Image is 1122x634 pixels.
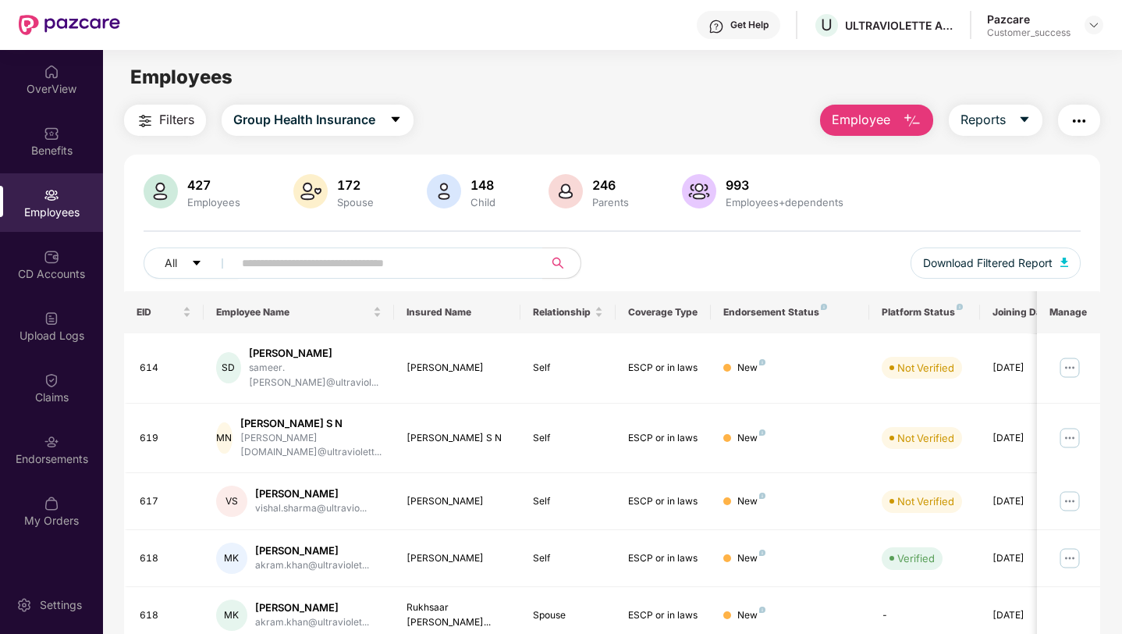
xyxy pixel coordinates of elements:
[1057,546,1082,571] img: manageButton
[897,550,935,566] div: Verified
[407,431,509,446] div: [PERSON_NAME] S N
[1057,489,1082,514] img: manageButton
[1088,19,1100,31] img: svg+xml;base64,PHN2ZyBpZD0iRHJvcGRvd24tMzJ4MzIiIHhtbG5zPSJodHRwOi8vd3d3LnczLm9yZy8yMDAwL3N2ZyIgd2...
[216,600,247,631] div: MK
[957,304,963,310] img: svg+xml;base64,PHN2ZyB4bWxucz0iaHR0cDovL3d3dy53My5vcmcvMjAwMC9zdmciIHdpZHRoPSI4IiBoZWlnaHQ9IjgiIH...
[144,248,239,279] button: Allcaret-down
[520,291,616,333] th: Relationship
[980,291,1075,333] th: Joining Date
[992,361,1063,376] div: [DATE]
[184,177,243,193] div: 427
[882,306,968,319] div: Platform Status
[897,430,954,446] div: Not Verified
[759,493,765,499] img: svg+xml;base64,PHN2ZyB4bWxucz0iaHR0cDovL3d3dy53My5vcmcvMjAwMC9zdmciIHdpZHRoPSI4IiBoZWlnaHQ9IjgiIH...
[628,494,698,509] div: ESCP or in laws
[821,304,827,310] img: svg+xml;base64,PHN2ZyB4bWxucz0iaHR0cDovL3d3dy53My5vcmcvMjAwMC9zdmciIHdpZHRoPSI4IiBoZWlnaHQ9IjgiIH...
[407,600,509,630] div: Rukhsaar [PERSON_NAME]...
[708,19,724,34] img: svg+xml;base64,PHN2ZyBpZD0iSGVscC0zMngzMiIgeG1sbnM9Imh0dHA6Ly93d3cudzMub3JnLzIwMDAvc3ZnIiB3aWR0aD...
[184,196,243,208] div: Employees
[820,105,933,136] button: Employee
[737,551,765,566] div: New
[140,361,191,376] div: 614
[407,551,509,566] div: [PERSON_NAME]
[628,361,698,376] div: ESCP or in laws
[216,486,247,517] div: VS
[960,110,1006,130] span: Reports
[949,105,1042,136] button: Reportscaret-down
[542,257,573,269] span: search
[140,431,191,446] div: 619
[897,493,954,509] div: Not Verified
[240,416,382,431] div: [PERSON_NAME] S N
[1057,355,1082,380] img: manageButton
[44,311,59,326] img: svg+xml;base64,PHN2ZyBpZD0iVXBsb2FkX0xvZ3MiIGRhdGEtbmFtZT0iVXBsb2FkIExvZ3MiIHhtbG5zPSJodHRwOi8vd3...
[334,177,377,193] div: 172
[723,177,847,193] div: 993
[533,551,603,566] div: Self
[44,496,59,511] img: svg+xml;base64,PHN2ZyBpZD0iTXlfT3JkZXJzIiBkYXRhLW5hbWU9Ik15IE9yZGVycyIgeG1sbnM9Imh0dHA6Ly93d3cudz...
[407,361,509,376] div: [PERSON_NAME]
[44,434,59,450] img: svg+xml;base64,PHN2ZyBpZD0iRW5kb3JzZW1lbnRzIiB4bWxucz0iaHR0cDovL3d3dy53My5vcmcvMjAwMC9zdmciIHdpZH...
[467,196,499,208] div: Child
[845,18,954,33] div: ULTRAVIOLETTE AUTOMOTIVE PRIVATE LIMITED
[165,255,177,272] span: All
[992,608,1063,623] div: [DATE]
[1060,258,1068,267] img: svg+xml;base64,PHN2ZyB4bWxucz0iaHR0cDovL3d3dy53My5vcmcvMjAwMC9zdmciIHhtbG5zOnhsaW5rPSJodHRwOi8vd3...
[759,359,765,365] img: svg+xml;base64,PHN2ZyB4bWxucz0iaHR0cDovL3d3dy53My5vcmcvMjAwMC9zdmciIHdpZHRoPSI4IiBoZWlnaHQ9IjgiIH...
[549,174,583,208] img: svg+xml;base64,PHN2ZyB4bWxucz0iaHR0cDovL3d3dy53My5vcmcvMjAwMC9zdmciIHhtbG5zOnhsaW5rPSJodHRwOi8vd3...
[987,27,1071,39] div: Customer_success
[222,105,414,136] button: Group Health Insurancecaret-down
[334,196,377,208] div: Spouse
[467,177,499,193] div: 148
[44,187,59,203] img: svg+xml;base64,PHN2ZyBpZD0iRW1wbG95ZWVzIiB4bWxucz0iaHR0cDovL3d3dy53My5vcmcvMjAwMC9zdmciIHdpZHRoPS...
[628,551,698,566] div: ESCP or in laws
[389,113,402,127] span: caret-down
[204,291,394,333] th: Employee Name
[737,608,765,623] div: New
[987,12,1071,27] div: Pazcare
[144,174,178,208] img: svg+xml;base64,PHN2ZyB4bWxucz0iaHR0cDovL3d3dy53My5vcmcvMjAwMC9zdmciIHhtbG5zOnhsaW5rPSJodHRwOi8vd3...
[589,177,632,193] div: 246
[628,608,698,623] div: ESCP or in laws
[130,66,233,88] span: Employees
[759,550,765,556] img: svg+xml;base64,PHN2ZyB4bWxucz0iaHR0cDovL3d3dy53My5vcmcvMjAwMC9zdmciIHdpZHRoPSI4IiBoZWlnaHQ9IjgiIH...
[124,105,206,136] button: Filters
[1037,291,1100,333] th: Manage
[44,64,59,80] img: svg+xml;base64,PHN2ZyBpZD0iSG9tZSIgeG1sbnM9Imh0dHA6Ly93d3cudzMub3JnLzIwMDAvc3ZnIiB3aWR0aD0iMjAiIG...
[136,112,154,130] img: svg+xml;base64,PHN2ZyB4bWxucz0iaHR0cDovL3d3dy53My5vcmcvMjAwMC9zdmciIHdpZHRoPSIyNCIgaGVpZ2h0PSIyNC...
[216,543,247,574] div: MK
[44,372,59,388] img: svg+xml;base64,PHN2ZyBpZD0iQ2xhaW0iIHhtbG5zPSJodHRwOi8vd3d3LnczLm9yZy8yMDAwL3N2ZyIgd2lkdGg9IjIwIi...
[137,306,179,319] span: EID
[394,291,521,333] th: Insured Name
[159,110,194,130] span: Filters
[737,361,765,376] div: New
[682,174,716,208] img: svg+xml;base64,PHN2ZyB4bWxucz0iaHR0cDovL3d3dy53My5vcmcvMjAwMC9zdmciIHhtbG5zOnhsaW5rPSJodHRwOi8vd3...
[923,255,1053,272] span: Download Filtered Report
[140,494,191,509] div: 617
[533,494,603,509] div: Self
[255,558,369,573] div: akram.khan@ultraviolet...
[44,126,59,141] img: svg+xml;base64,PHN2ZyBpZD0iQmVuZWZpdHMiIHhtbG5zPSJodHRwOi8vd3d3LnczLm9yZy8yMDAwL3N2ZyIgd2lkdGg9Ij...
[44,249,59,265] img: svg+xml;base64,PHN2ZyBpZD0iQ0RfQWNjb3VudHMiIGRhdGEtbmFtZT0iQ0QgQWNjb3VudHMiIHhtbG5zPSJodHRwOi8vd3...
[140,608,191,623] div: 618
[255,615,369,630] div: akram.khan@ultraviolet...
[1057,426,1082,451] img: manageButton
[249,346,382,361] div: [PERSON_NAME]
[723,196,847,208] div: Employees+dependents
[407,494,509,509] div: [PERSON_NAME]
[191,258,202,270] span: caret-down
[533,608,603,623] div: Spouse
[124,291,204,333] th: EID
[255,543,369,558] div: [PERSON_NAME]
[249,361,382,390] div: sameer.[PERSON_NAME]@ultraviol...
[216,422,233,454] div: MN
[992,431,1063,446] div: [DATE]
[542,248,581,279] button: search
[992,494,1063,509] div: [DATE]
[140,551,191,566] div: 618
[737,431,765,446] div: New
[19,15,120,35] img: New Pazcare Logo
[723,306,857,319] div: Endorsement Status
[427,174,461,208] img: svg+xml;base64,PHN2ZyB4bWxucz0iaHR0cDovL3d3dy53My5vcmcvMjAwMC9zdmciIHhtbG5zOnhsaW5rPSJodHRwOi8vd3...
[628,431,698,446] div: ESCP or in laws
